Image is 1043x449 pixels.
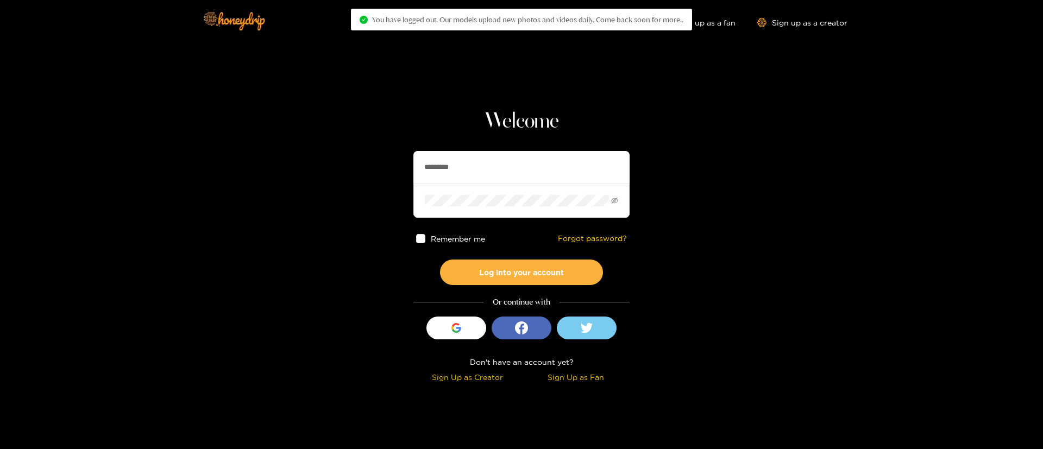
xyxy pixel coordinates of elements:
span: eye-invisible [611,197,618,204]
button: Log into your account [440,260,603,285]
span: You have logged out. Our models upload new photos and videos daily. Come back soon for more.. [372,15,683,24]
span: Remember me [431,235,485,243]
div: Don't have an account yet? [413,356,630,368]
div: Or continue with [413,296,630,308]
a: Sign up as a fan [661,18,736,27]
a: Forgot password? [558,234,627,243]
a: Sign up as a creator [757,18,847,27]
h1: Welcome [413,109,630,135]
div: Sign Up as Fan [524,371,627,383]
div: Sign Up as Creator [416,371,519,383]
span: check-circle [360,16,368,24]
